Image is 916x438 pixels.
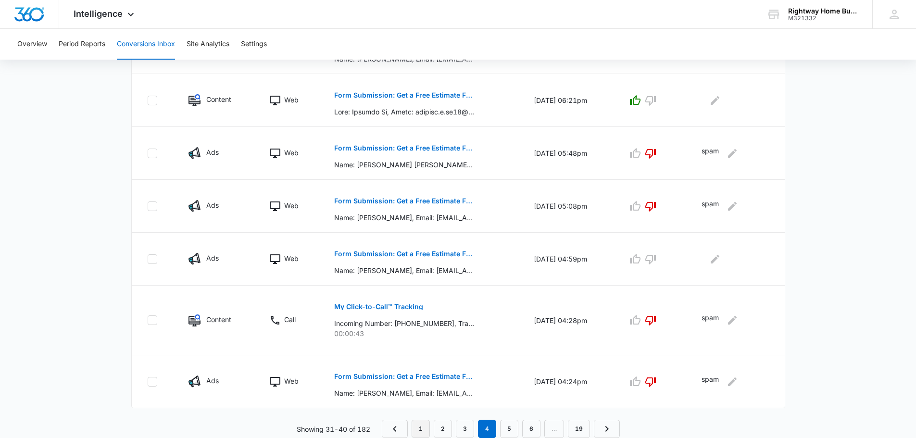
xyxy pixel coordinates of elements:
[702,146,719,161] p: spam
[725,199,740,214] button: Edit Comments
[284,253,299,263] p: Web
[478,420,496,438] em: 4
[456,420,474,438] a: Page 3
[702,313,719,328] p: spam
[284,376,299,386] p: Web
[788,15,858,22] div: account id
[334,107,474,117] p: Lore: Ipsumdo Si, Ametc: adipisc.e.se18@doeiu.tem, Incid: 3857743284, Utl Etdo: 13222, Magn Aliqu...
[522,74,616,127] td: [DATE] 06:21pm
[522,180,616,233] td: [DATE] 05:08pm
[334,265,474,275] p: Name: [PERSON_NAME], Email: [EMAIL_ADDRESS][DOMAIN_NAME], Phone: [PHONE_NUMBER], Zip Code: 95747,...
[334,388,474,398] p: Name: [PERSON_NAME], Email: [EMAIL_ADDRESS][DOMAIN_NAME], Phone: [PHONE_NUMBER], Zip Code: 95391,...
[334,295,423,318] button: My Click-to-Call™ Tracking
[382,420,620,438] nav: Pagination
[241,29,267,60] button: Settings
[206,375,219,386] p: Ads
[284,148,299,158] p: Web
[74,9,123,19] span: Intelligence
[707,251,723,267] button: Edit Comments
[500,420,518,438] a: Page 5
[334,365,474,388] button: Form Submission: Get a Free Estimate Form - NEW [DATE]
[206,200,219,210] p: Ads
[284,314,296,325] p: Call
[284,95,299,105] p: Web
[334,328,511,338] p: 00:00:43
[334,84,474,107] button: Form Submission: Get a Free Estimate Form - NEW [DATE]
[117,29,175,60] button: Conversions Inbox
[412,420,430,438] a: Page 1
[522,420,540,438] a: Page 6
[334,189,474,213] button: Form Submission: Get a Free Estimate Form - NEW [DATE]
[702,199,719,214] p: spam
[334,213,474,223] p: Name: [PERSON_NAME], Email: [EMAIL_ADDRESS][DOMAIN_NAME], Phone: [PHONE_NUMBER], Zip Code: 44035,...
[725,313,740,328] button: Edit Comments
[187,29,229,60] button: Site Analytics
[334,160,474,170] p: Name: [PERSON_NAME] [PERSON_NAME], Email: [EMAIL_ADDRESS][DOMAIN_NAME], Phone: [PHONE_NUMBER], Zi...
[522,286,616,355] td: [DATE] 04:28pm
[434,420,452,438] a: Page 2
[788,7,858,15] div: account name
[334,145,474,151] p: Form Submission: Get a Free Estimate Form - NEW [DATE]
[594,420,620,438] a: Next Page
[334,318,474,328] p: Incoming Number: [PHONE_NUMBER], Tracking Number: [PHONE_NUMBER], Ring To: [PHONE_NUMBER], Caller...
[707,93,723,108] button: Edit Comments
[17,29,47,60] button: Overview
[206,147,219,157] p: Ads
[334,137,474,160] button: Form Submission: Get a Free Estimate Form - NEW [DATE]
[206,94,231,104] p: Content
[522,127,616,180] td: [DATE] 05:48pm
[297,424,370,434] p: Showing 31-40 of 182
[522,355,616,408] td: [DATE] 04:24pm
[284,200,299,211] p: Web
[725,146,740,161] button: Edit Comments
[206,314,231,325] p: Content
[334,198,474,204] p: Form Submission: Get a Free Estimate Form - NEW [DATE]
[334,373,474,380] p: Form Submission: Get a Free Estimate Form - NEW [DATE]
[568,420,590,438] a: Page 19
[382,420,408,438] a: Previous Page
[59,29,105,60] button: Period Reports
[206,253,219,263] p: Ads
[334,250,474,257] p: Form Submission: Get a Free Estimate Form - NEW [DATE]
[334,92,474,99] p: Form Submission: Get a Free Estimate Form - NEW [DATE]
[725,374,740,389] button: Edit Comments
[702,374,719,389] p: spam
[334,303,423,310] p: My Click-to-Call™ Tracking
[334,242,474,265] button: Form Submission: Get a Free Estimate Form - NEW [DATE]
[522,233,616,286] td: [DATE] 04:59pm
